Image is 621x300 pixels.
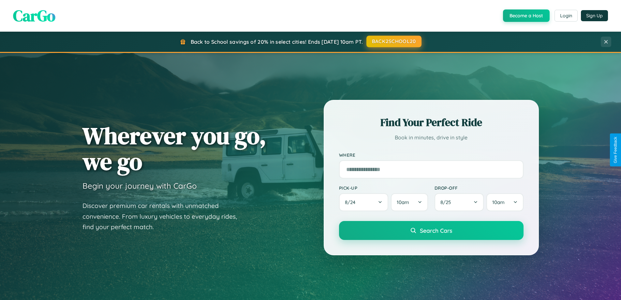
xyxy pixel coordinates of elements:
p: Book in minutes, drive in style [339,133,524,142]
span: Back to School savings of 20% in select cities! Ends [DATE] 10am PT. [191,39,363,45]
button: Search Cars [339,221,524,240]
div: Give Feedback [613,137,618,163]
label: Pick-up [339,185,428,191]
span: Search Cars [420,227,452,234]
button: Login [554,10,578,22]
button: 8/24 [339,193,389,211]
button: Sign Up [581,10,608,21]
label: Drop-off [435,185,524,191]
h3: Begin your journey with CarGo [82,181,197,191]
button: Become a Host [503,9,550,22]
span: 8 / 24 [345,199,359,205]
span: 8 / 25 [440,199,454,205]
button: 10am [486,193,523,211]
span: 10am [492,199,505,205]
button: 8/25 [435,193,484,211]
p: Discover premium car rentals with unmatched convenience. From luxury vehicles to everyday rides, ... [82,200,245,232]
span: CarGo [13,5,55,26]
button: 10am [391,193,428,211]
h2: Find Your Perfect Ride [339,115,524,130]
span: 10am [397,199,409,205]
label: Where [339,152,524,158]
h1: Wherever you go, we go [82,123,266,174]
button: BACK2SCHOOL20 [366,36,421,47]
